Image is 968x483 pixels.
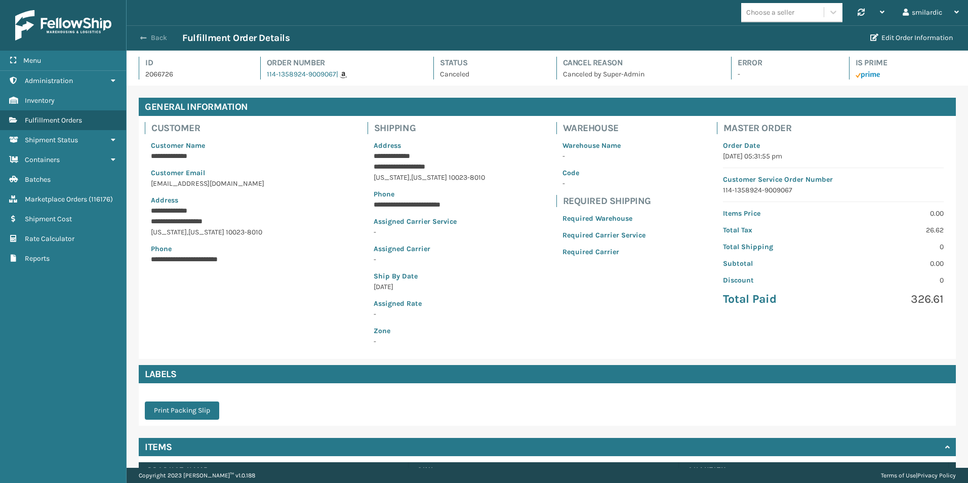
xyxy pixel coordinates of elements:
p: - [374,254,485,265]
h4: Master Order [723,122,950,134]
p: Zone [374,326,485,336]
h4: Customer [151,122,302,134]
p: Assigned Carrier [374,244,485,254]
span: ( 116176 ) [89,195,113,204]
span: [US_STATE] [151,228,187,236]
span: Address [151,196,178,205]
button: Print Packing Slip [145,401,219,420]
span: Inventory [25,96,55,105]
p: Order Date [723,140,944,151]
a: Terms of Use [881,472,916,479]
h4: Id [145,57,242,69]
p: Ship By Date [374,271,485,281]
button: Back [136,33,182,43]
label: SKU [418,465,669,474]
p: Code [562,168,646,178]
span: Shipment Cost [25,215,72,223]
span: Containers [25,155,60,164]
p: 0.00 [839,258,944,269]
a: | [336,70,347,78]
span: Reports [25,254,50,263]
p: - [738,69,831,79]
h4: Required Shipping [563,195,652,207]
button: Edit Order Information [864,28,959,48]
p: Total Shipping [723,241,827,252]
p: - [562,151,646,162]
div: | [881,468,956,483]
p: 2066726 [145,69,242,79]
p: Copyright 2023 [PERSON_NAME]™ v 1.0.188 [139,468,255,483]
p: Required Carrier Service [562,230,646,240]
i: Edit [870,34,878,41]
p: Canceled [440,69,538,79]
h4: Warehouse [563,122,652,134]
p: Assigned Rate [374,298,485,309]
span: , [410,173,411,182]
p: 114-1358924-9009067 [723,185,944,195]
p: Assigned Carrier Service [374,216,485,227]
p: Warehouse Name [562,140,646,151]
h4: Is Prime [856,57,956,69]
span: Rate Calculator [25,234,74,243]
h4: General Information [139,98,956,116]
span: [US_STATE] [411,173,447,182]
p: Customer Service Order Number [723,174,944,185]
p: Subtotal [723,258,827,269]
div: Choose a seller [746,7,794,18]
p: 0.00 [839,208,944,219]
h4: Items [145,441,172,453]
p: Total Paid [723,292,827,307]
p: Total Tax [723,225,827,235]
span: Fulfillment Orders [25,116,82,125]
p: - [562,178,646,189]
p: [EMAIL_ADDRESS][DOMAIN_NAME] [151,178,296,189]
p: Required Carrier [562,247,646,257]
label: Product Name [148,465,399,474]
span: Administration [25,76,73,85]
span: [US_STATE] [374,173,410,182]
p: Canceled by Super-Admin [563,69,713,79]
p: Items Price [723,208,827,219]
a: Privacy Policy [917,472,956,479]
h4: Cancel Reason [563,57,713,69]
span: Marketplace Orders [25,195,87,204]
p: - [374,309,485,319]
label: Quantity [688,465,939,474]
h3: Fulfillment Order Details [182,32,290,44]
h4: Labels [139,365,956,383]
span: , [187,228,188,236]
p: Phone [151,244,296,254]
span: 10023-8010 [449,173,485,182]
span: 10023-8010 [226,228,262,236]
span: Shipment Status [25,136,78,144]
p: - [374,227,485,237]
p: [DATE] [374,281,485,292]
p: 26.62 [839,225,944,235]
span: Batches [25,175,51,184]
p: 326.61 [839,292,944,307]
p: Required Warehouse [562,213,646,224]
h4: Shipping [374,122,491,134]
span: [US_STATE] [188,228,224,236]
span: Menu [23,56,41,65]
span: | [336,70,338,78]
p: 0 [839,275,944,286]
img: logo [15,10,111,41]
p: [DATE] 05:31:55 pm [723,151,944,162]
p: Customer Email [151,168,296,178]
p: 0 [839,241,944,252]
h4: Order Number [267,57,416,69]
span: - [374,326,485,346]
span: Address [374,141,401,150]
h4: Status [440,57,538,69]
p: Customer Name [151,140,296,151]
p: Phone [374,189,485,199]
a: 114-1358924-9009067 [267,70,336,78]
p: Discount [723,275,827,286]
h4: Error [738,57,831,69]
